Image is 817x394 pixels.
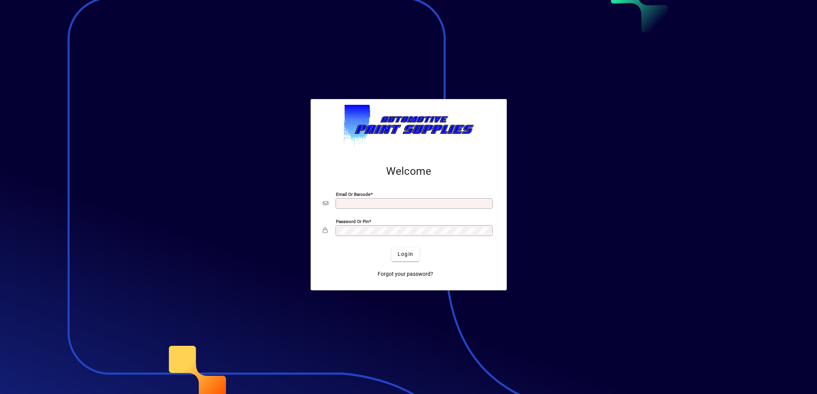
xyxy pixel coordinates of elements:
button: Login [391,247,419,261]
span: Forgot your password? [378,270,433,278]
span: Login [398,250,413,258]
h2: Welcome [323,165,494,178]
mat-label: Password or Pin [336,218,369,224]
a: Forgot your password? [375,267,436,281]
mat-label: Email or Barcode [336,191,370,197]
